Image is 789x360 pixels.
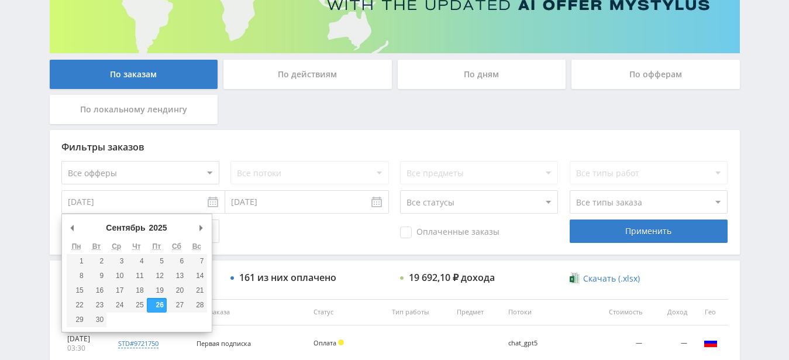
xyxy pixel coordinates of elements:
div: 19 692,10 ₽ дохода [409,272,495,283]
span: Первая подписка [197,339,251,348]
button: Следующий месяц [195,219,207,236]
button: 13 [167,269,187,283]
button: 3 [106,254,126,269]
button: 26 [147,298,167,313]
th: Тип работы [386,299,451,325]
div: [DATE] [67,334,102,344]
abbr: Вторник [92,242,101,251]
abbr: Суббота [172,242,181,251]
button: Предыдущий месяц [67,219,78,236]
input: Use the arrow keys to pick a date [61,190,225,214]
abbr: Четверг [132,242,140,251]
button: 14 [187,269,206,283]
button: 27 [167,298,187,313]
th: Предмет [451,299,502,325]
div: 2025 [147,219,169,236]
button: 20 [167,283,187,298]
button: 5 [147,254,167,269]
th: Стоимость [588,299,649,325]
abbr: Пятница [153,242,161,251]
button: 19 [147,283,167,298]
div: По офферам [571,60,740,89]
th: Статус [308,299,387,325]
div: Применить [570,220,728,243]
img: rus.png [704,335,718,349]
a: Скачать (.xlsx) [570,273,640,284]
span: Оплаченные заказы [400,227,499,238]
div: 03:30 [67,344,102,353]
button: 6 [167,254,187,269]
th: Доход [648,299,692,325]
span: Оплата [313,338,336,347]
button: 18 [126,283,146,298]
abbr: Понедельник [72,242,81,251]
div: По дням [398,60,566,89]
button: 9 [87,269,106,283]
div: 161 из них оплачено [239,272,336,283]
button: 28 [187,298,206,313]
button: 4 [126,254,146,269]
th: Тип заказа [191,299,308,325]
img: xlsx [570,272,580,284]
div: По действиям [223,60,392,89]
button: 12 [147,269,167,283]
button: 29 [67,313,87,327]
span: Скачать (.xlsx) [583,274,640,283]
div: chat_gpt5 [508,340,561,347]
button: 17 [106,283,126,298]
div: std#9721750 [118,339,159,348]
button: 16 [87,283,106,298]
abbr: Воскресенье [192,242,201,251]
span: Холд [338,340,344,345]
button: 8 [67,269,87,283]
abbr: Среда [112,242,121,251]
button: 23 [87,298,106,313]
div: По заказам [50,60,218,89]
button: 30 [87,313,106,327]
button: 25 [126,298,146,313]
div: Фильтры заказов [61,142,728,152]
button: 15 [67,283,87,298]
button: 24 [106,298,126,313]
button: 7 [187,254,206,269]
th: Гео [693,299,728,325]
button: 10 [106,269,126,283]
button: 1 [67,254,87,269]
button: 22 [67,298,87,313]
th: Потоки [502,299,588,325]
div: По локальному лендингу [50,95,218,124]
button: 11 [126,269,146,283]
button: 2 [87,254,106,269]
button: 21 [187,283,206,298]
div: Сентябрь [104,219,147,236]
